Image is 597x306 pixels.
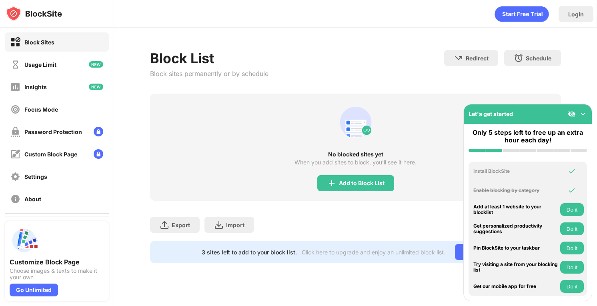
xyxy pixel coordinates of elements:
div: About [24,196,41,202]
div: Focus Mode [24,106,58,113]
img: logo-blocksite.svg [6,6,62,22]
div: Customize Block Page [10,258,104,266]
div: Export [172,222,190,228]
div: Add at least 1 website to your blocklist [473,204,558,216]
div: Go Unlimited [10,284,58,296]
div: Custom Block Page [24,151,77,158]
img: new-icon.svg [89,84,103,90]
div: Password Protection [24,128,82,135]
div: Schedule [526,55,551,62]
div: Insights [24,84,47,90]
img: customize-block-page-off.svg [10,149,20,159]
div: Redirect [466,55,489,62]
div: Get our mobile app for free [473,284,558,289]
div: animation [495,6,549,22]
img: lock-menu.svg [94,127,103,136]
div: Install BlockSite [473,168,558,174]
div: Block List [150,50,268,66]
button: Do it [560,261,584,274]
img: block-on.svg [10,37,20,47]
img: omni-setup-toggle.svg [579,110,587,118]
div: Pin BlockSite to your taskbar [473,245,558,251]
div: No blocked sites yet [150,151,561,158]
div: Get personalized productivity suggestions [473,223,558,235]
img: focus-off.svg [10,104,20,114]
div: Settings [24,173,47,180]
div: Usage Limit [24,61,56,68]
div: Import [226,222,244,228]
div: Try visiting a site from your blocking list [473,262,558,273]
div: 3 sites left to add to your block list. [202,249,297,256]
div: Enable blocking by category [473,188,558,193]
div: Click here to upgrade and enjoy an unlimited block list. [302,249,445,256]
img: omni-check.svg [568,186,576,194]
div: Choose images & texts to make it your own [10,268,104,280]
img: time-usage-off.svg [10,60,20,70]
div: When you add sites to block, you’ll see it here. [294,159,417,166]
img: about-off.svg [10,194,20,204]
img: push-custom-page.svg [10,226,38,255]
div: Let's get started [469,110,513,117]
img: eye-not-visible.svg [568,110,576,118]
button: Do it [560,203,584,216]
button: Do it [560,242,584,254]
img: settings-off.svg [10,172,20,182]
div: Block sites permanently or by schedule [150,70,268,78]
img: password-protection-off.svg [10,127,20,137]
img: lock-menu.svg [94,149,103,159]
div: Block Sites [24,39,54,46]
div: Only 5 steps left to free up an extra hour each day! [469,129,587,144]
button: Do it [560,280,584,293]
div: animation [337,103,375,142]
div: Go Unlimited [455,244,510,260]
button: Do it [560,222,584,235]
img: new-icon.svg [89,61,103,68]
div: Add to Block List [339,180,385,186]
div: Login [568,11,584,18]
img: insights-off.svg [10,82,20,92]
img: omni-check.svg [568,167,576,175]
